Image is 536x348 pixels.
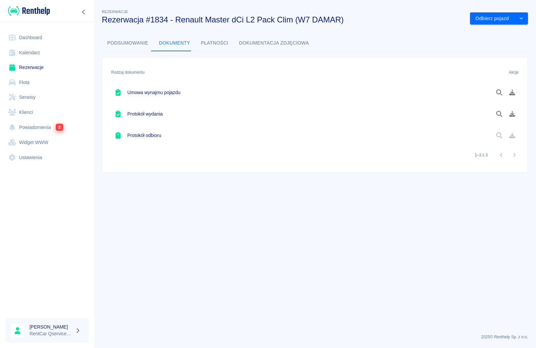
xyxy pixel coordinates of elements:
[102,334,528,340] p: 2025 © Renthelp Sp. z o.o.
[5,75,89,90] a: Flota
[102,10,128,14] span: Rezerwacje
[196,35,234,51] button: Płatności
[5,60,89,75] a: Rezerwacje
[102,35,154,51] button: Podsumowanie
[5,105,89,120] a: Klienci
[470,12,515,25] button: Odbierz pojazd
[127,89,180,96] h6: Umowa wynajmu pojazdu
[506,87,519,98] button: Pobierz dokument
[8,5,50,16] img: Renthelp logo
[493,87,506,98] button: Podgląd dokumentu
[29,324,72,330] h6: [PERSON_NAME]
[79,8,89,16] button: Zwiń nawigację
[506,108,519,120] button: Pobierz dokument
[515,12,528,25] button: drop-down
[509,63,519,82] div: Akcje
[5,45,89,60] a: Kalendarz
[29,330,72,337] p: RentCar Qservice Damar Parts
[5,90,89,105] a: Serwisy
[56,124,63,131] span: 2
[493,108,506,120] button: Podgląd dokumentu
[154,35,196,51] button: Dokumenty
[111,63,144,82] div: Rodzaj dokumentu
[108,63,483,82] div: Rodzaj dokumentu
[102,15,465,24] h3: Rezerwacja #1834 - Renault Master dCi L2 Pack Clim (W7 DAMAR)
[5,30,89,45] a: Dashboard
[5,120,89,135] a: Powiadomienia2
[475,152,488,158] p: 1–3 z 3
[5,135,89,150] a: Widget WWW
[127,111,163,117] h6: Protokół wydania
[127,132,161,139] h6: Protokół odbioru
[5,5,50,16] a: Renthelp logo
[483,63,522,82] div: Akcje
[5,150,89,165] a: Ustawienia
[234,35,315,51] button: Dokumentacja zdjęciowa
